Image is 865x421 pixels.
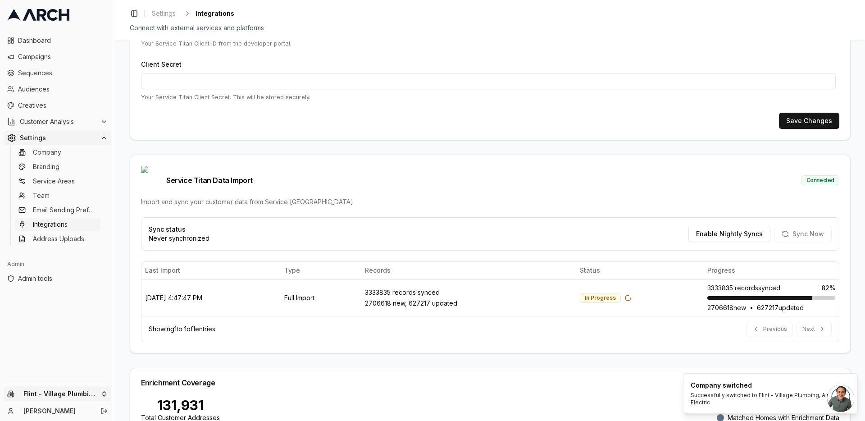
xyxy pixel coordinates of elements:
span: Settings [152,9,176,18]
a: Sequences [4,66,111,80]
a: Team [15,189,100,202]
div: Connect with external services and platforms [130,23,851,32]
span: Service Areas [33,177,75,186]
div: In Progress [580,293,621,303]
th: Records [361,262,576,280]
th: Progress [704,262,839,280]
span: Creatives [18,101,108,110]
button: Log out [98,405,110,417]
span: Settings [20,133,97,142]
img: Service Titan logo [141,166,163,195]
a: Email Sending Preferences [15,204,100,216]
span: 2706618 new [707,303,746,312]
span: Company [33,148,61,157]
p: Sync status [149,225,209,234]
a: Company [15,146,100,159]
span: • [750,303,753,312]
div: Connected [801,175,839,185]
p: Your Service Titan Client Secret. This will be stored securely. [141,93,839,101]
div: Enrichment Coverage [141,379,839,386]
td: Full Import [281,280,361,316]
a: Campaigns [4,50,111,64]
div: Import and sync your customer data from Service [GEOGRAPHIC_DATA] [141,197,839,206]
span: Dashboard [18,36,108,45]
span: Sequences [18,69,108,78]
a: Creatives [4,98,111,113]
a: Service Areas [15,175,100,188]
div: Showing 1 to 1 of 1 entries [149,325,215,334]
span: 3333835 records synced [707,284,780,293]
span: 627217 updated [757,303,804,312]
button: Settings [4,131,111,145]
a: Open chat [827,385,854,412]
span: Customer Analysis [20,117,97,126]
a: Audiences [4,82,111,96]
button: Save Changes [779,113,839,129]
p: Your Service Titan Client ID from the developer portal. [141,39,839,48]
span: Email Sending Preferences [33,206,97,215]
a: Admin tools [4,271,111,286]
span: 82 % [821,284,835,293]
a: Branding [15,160,100,173]
a: Address Uploads [15,233,100,245]
span: Campaigns [18,52,108,61]
span: Branding [33,162,59,171]
span: Admin tools [18,274,108,283]
span: Integrations [33,220,68,229]
p: Never synchronized [149,234,209,243]
button: Customer Analysis [4,114,111,129]
div: Admin [4,257,111,271]
span: Address Uploads [33,234,84,243]
th: Status [576,262,704,280]
span: Integrations [196,9,234,18]
a: Integrations [15,218,100,231]
label: Client Secret [141,60,182,68]
span: Service Titan Data Import [141,166,253,195]
div: 2706618 new, 627217 updated [365,299,573,308]
span: Audiences [18,85,108,94]
td: [DATE] 4:47:47 PM [141,280,281,316]
div: Company switched [691,381,847,390]
button: Flint - Village Plumbing, Air & Electric [4,387,111,401]
span: Team [33,191,50,200]
div: 3333835 records synced [365,288,573,297]
th: Last Import [141,262,281,280]
nav: breadcrumb [148,7,234,20]
div: 131,931 [141,397,220,413]
div: Successfully switched to Flint - Village Plumbing, Air & Electric [691,392,847,406]
button: Enable Nightly Syncs [688,226,770,242]
a: [PERSON_NAME] [23,407,91,416]
th: Type [281,262,361,280]
a: Dashboard [4,33,111,48]
span: Flint - Village Plumbing, Air & Electric [23,390,97,398]
a: Settings [148,7,179,20]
